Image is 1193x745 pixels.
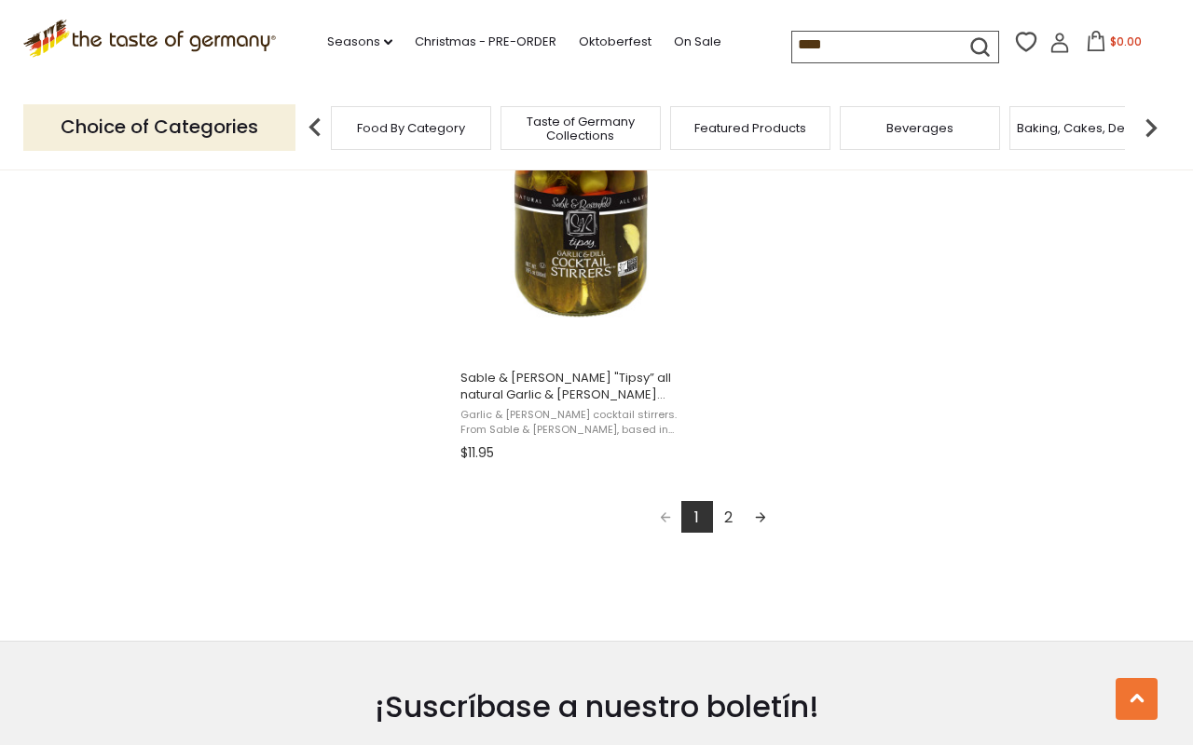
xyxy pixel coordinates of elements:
a: 2 [713,501,745,533]
img: previous arrow [296,109,334,146]
span: Sable & [PERSON_NAME] "Tipsy” all natural Garlic & [PERSON_NAME] Cocktail Stirrers, 16 oz [460,370,702,403]
a: Christmas - PRE-ORDER [415,32,556,52]
a: Sable & Rosenfeld [458,76,705,467]
a: Oktoberfest [579,32,651,52]
div: Pagination [460,501,965,538]
a: Taste of Germany Collections [506,115,655,142]
h3: ¡Suscríbase a nuestro boletín! [282,688,911,725]
a: Featured Products [694,121,806,135]
a: Seasons [327,32,392,52]
span: $0.00 [1110,34,1142,49]
span: $11.95 [460,443,494,463]
p: Choice of Categories [23,104,295,150]
span: Garlic & [PERSON_NAME] cocktail stirrers. From Sable & [PERSON_NAME], based in [GEOGRAPHIC_DATA],... [460,408,702,437]
button: $0.00 [1074,31,1153,59]
a: Baking, Cakes, Desserts [1017,121,1161,135]
a: Beverages [886,121,953,135]
a: 1 [681,501,713,533]
img: next arrow [1132,109,1170,146]
a: On Sale [674,32,721,52]
a: Next page [745,501,776,533]
a: Food By Category [357,121,465,135]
